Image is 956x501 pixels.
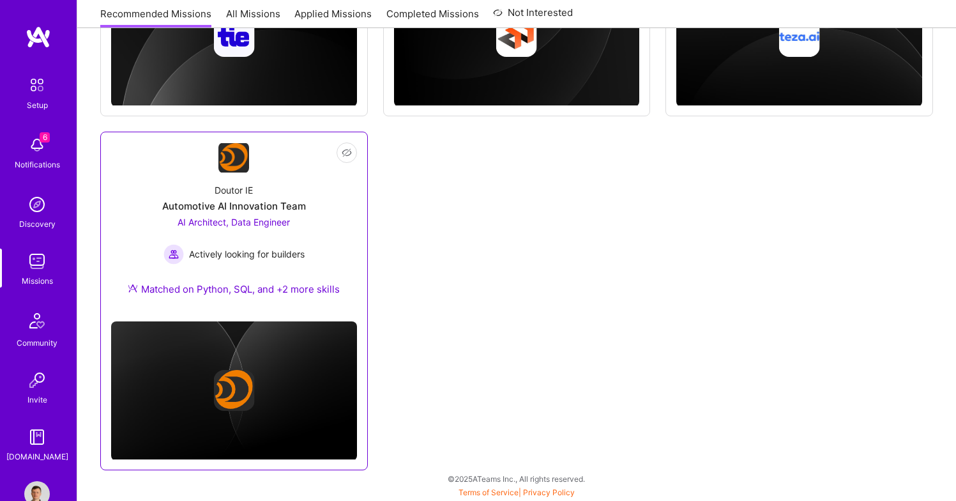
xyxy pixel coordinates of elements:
[342,148,352,158] i: icon EyeClosed
[128,282,340,296] div: Matched on Python, SQL, and +2 more skills
[523,488,575,497] a: Privacy Policy
[459,488,519,497] a: Terms of Service
[493,5,573,28] a: Not Interested
[459,488,575,497] span: |
[218,143,249,173] img: Company Logo
[162,199,306,213] div: Automotive AI Innovation Team
[294,7,372,28] a: Applied Missions
[22,274,53,288] div: Missions
[24,72,50,98] img: setup
[111,143,357,311] a: Company LogoDoutor IEAutomotive AI Innovation TeamAI Architect, Data Engineer Actively looking fo...
[17,336,57,350] div: Community
[100,7,211,28] a: Recommended Missions
[22,305,52,336] img: Community
[779,16,820,57] img: Company logo
[189,247,305,261] span: Actively looking for builders
[77,463,956,495] div: © 2025 ATeams Inc., All rights reserved.
[26,26,51,49] img: logo
[6,450,68,463] div: [DOMAIN_NAME]
[24,424,50,450] img: guide book
[226,7,280,28] a: All Missions
[24,192,50,217] img: discovery
[27,393,47,406] div: Invite
[24,132,50,158] img: bell
[215,183,253,197] div: Doutor IE
[496,16,537,57] img: Company logo
[386,7,479,28] a: Completed Missions
[27,98,48,112] div: Setup
[40,132,50,143] span: 6
[24,249,50,274] img: teamwork
[178,217,290,227] span: AI Architect, Data Engineer
[213,370,254,411] img: Company logo
[213,16,254,57] img: Company logo
[19,217,56,231] div: Discovery
[128,283,138,293] img: Ateam Purple Icon
[111,321,357,461] img: cover
[15,158,60,171] div: Notifications
[24,367,50,393] img: Invite
[163,244,184,265] img: Actively looking for builders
